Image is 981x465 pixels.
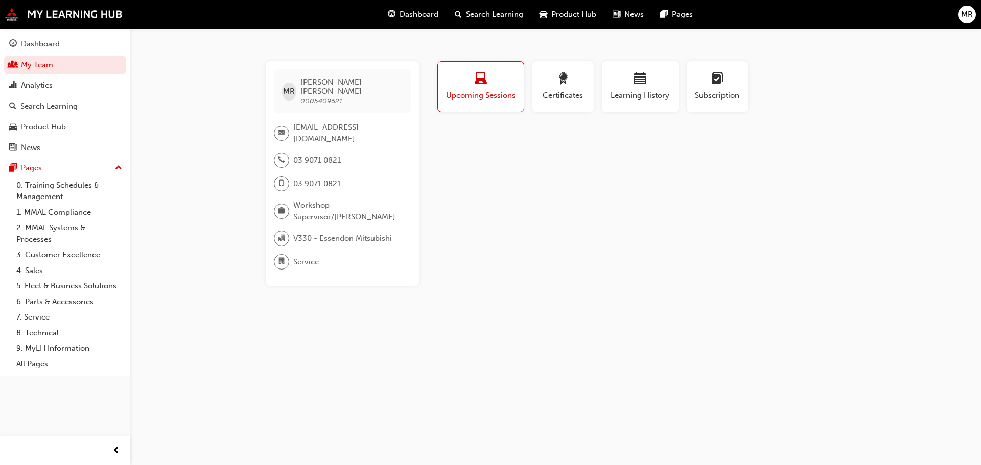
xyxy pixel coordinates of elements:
span: car-icon [540,8,547,21]
span: award-icon [557,72,569,86]
span: laptop-icon [475,72,487,86]
span: News [624,9,644,20]
a: 2. MMAL Systems & Processes [12,220,126,247]
div: Product Hub [21,121,66,133]
button: Pages [4,159,126,178]
span: up-icon [115,162,122,175]
a: 8. Technical [12,325,126,341]
span: email-icon [278,127,285,140]
span: department-icon [278,255,285,268]
span: car-icon [9,123,17,132]
span: pages-icon [660,8,668,21]
span: Subscription [694,90,740,102]
div: Pages [21,162,42,174]
span: organisation-icon [278,232,285,245]
span: mobile-icon [278,177,285,190]
span: chart-icon [9,81,17,90]
span: briefcase-icon [278,205,285,218]
span: MR [283,86,295,97]
span: search-icon [9,102,16,111]
span: MR [961,9,973,20]
span: calendar-icon [634,72,646,86]
div: News [21,142,40,154]
a: 5. Fleet & Business Solutions [12,278,126,294]
span: Certificates [540,90,586,102]
button: DashboardMy TeamAnalyticsSearch LearningProduct HubNews [4,33,126,159]
span: news-icon [9,143,17,153]
button: Learning History [602,61,679,112]
a: All Pages [12,356,126,372]
span: [PERSON_NAME] [PERSON_NAME] [300,78,402,96]
span: Workshop Supervisor/[PERSON_NAME] [293,200,403,223]
span: Learning History [610,90,671,102]
a: 1. MMAL Compliance [12,205,126,221]
span: phone-icon [278,154,285,167]
a: Dashboard [4,35,126,54]
span: guage-icon [9,40,17,49]
a: news-iconNews [604,4,652,25]
a: pages-iconPages [652,4,701,25]
a: search-iconSearch Learning [447,4,531,25]
a: Analytics [4,76,126,95]
span: news-icon [613,8,620,21]
span: Search Learning [466,9,523,20]
a: 9. MyLH Information [12,340,126,356]
span: guage-icon [388,8,395,21]
div: Dashboard [21,38,60,50]
span: [EMAIL_ADDRESS][DOMAIN_NAME] [293,121,403,144]
button: Subscription [687,61,748,112]
span: Product Hub [551,9,596,20]
img: mmal [5,8,123,21]
span: people-icon [9,61,17,70]
span: Upcoming Sessions [446,90,516,102]
div: Analytics [21,80,53,91]
a: My Team [4,56,126,75]
a: Search Learning [4,97,126,116]
a: 7. Service [12,309,126,325]
span: 03 9071 0821 [293,155,341,166]
a: guage-iconDashboard [380,4,447,25]
a: News [4,138,126,157]
button: Certificates [532,61,594,112]
a: 6. Parts & Accessories [12,294,126,310]
a: Product Hub [4,117,126,136]
span: prev-icon [112,445,120,457]
span: V330 - Essendon Mitsubishi [293,233,392,244]
button: MR [958,6,976,23]
span: Pages [672,9,693,20]
a: 0. Training Schedules & Management [12,178,126,205]
span: Service [293,256,319,268]
span: search-icon [455,8,462,21]
a: 3. Customer Excellence [12,247,126,263]
span: 0005409621 [300,96,342,105]
span: Dashboard [400,9,438,20]
div: Search Learning [20,101,78,112]
a: car-iconProduct Hub [531,4,604,25]
span: learningplan-icon [711,72,723,86]
span: 03 9071 0821 [293,178,341,190]
a: 4. Sales [12,263,126,279]
span: pages-icon [9,164,17,173]
button: Upcoming Sessions [437,61,524,112]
